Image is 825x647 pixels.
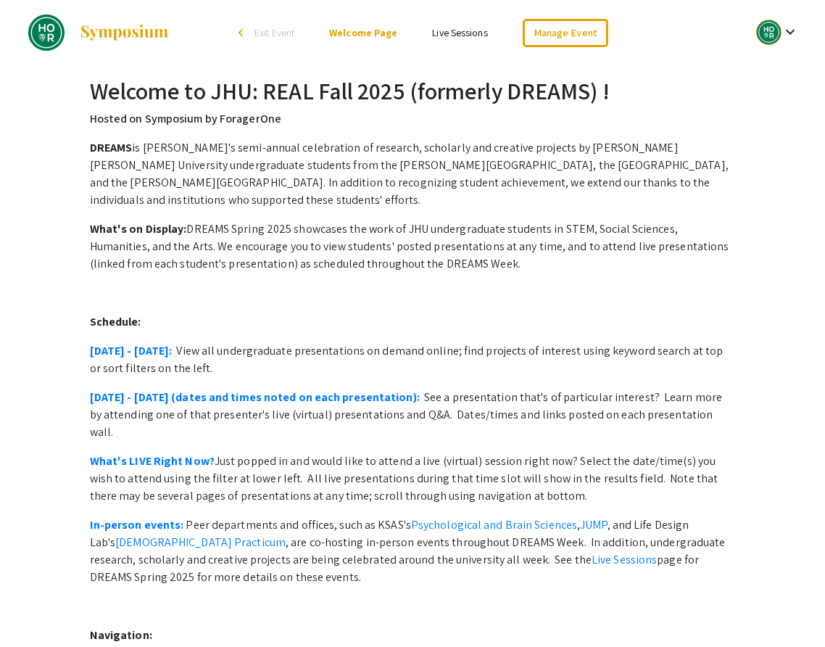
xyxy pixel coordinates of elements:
[90,517,184,532] a: In-person events:
[79,24,170,41] img: Symposium by ForagerOne
[90,389,736,441] p: See a presentation that's of particular interest? Learn more by attending one of that presenter's...
[580,517,607,532] a: JUMP
[90,139,736,209] p: is [PERSON_NAME]'s semi-annual celebration of research, scholarly and creative projects by [PERSO...
[90,221,187,236] strong: What's on Display:
[90,390,420,405] a: [DATE] - [DATE] (dates and times noted on each presentation):
[90,342,736,377] p: View all undergraduate presentations on demand online; find projects of interest using keyword se...
[592,552,657,567] a: Live Sessions
[329,26,397,39] a: Welcome Page
[741,16,814,49] button: Expand account dropdown
[90,453,736,505] p: Just popped in and would like to attend a live (virtual) session right now? Select the date/time(...
[28,15,65,51] img: JHU: REAL Fall 2025 (formerly DREAMS)
[523,19,608,47] a: Manage Event
[90,140,133,155] strong: DREAMS
[432,26,487,39] a: Live Sessions
[90,627,152,643] strong: Navigation:
[90,516,736,586] p: Peer departments and offices, such as KSAS's , , and Life Design Lab's , are co-hosting in-person...
[90,77,736,104] h2: Welcome to JHU: REAL Fall 2025 (formerly DREAMS) !
[239,28,247,37] div: arrow_back_ios
[90,314,141,329] strong: Schedule:
[90,221,736,273] p: DREAMS Spring 2025 showcases the work of JHU undergraduate students in STEM, Social Sciences, Hum...
[411,517,577,532] a: Psychological and Brain Sciences
[11,15,170,51] a: JHU: REAL Fall 2025 (formerly DREAMS)
[254,26,294,39] span: Exit Event
[90,343,173,358] a: [DATE] - [DATE]:
[782,23,799,41] mat-icon: Expand account dropdown
[115,535,286,550] a: [DEMOGRAPHIC_DATA] Practicum
[90,110,736,128] p: Hosted on Symposium by ForagerOne
[90,453,215,469] a: What's LIVE Right Now?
